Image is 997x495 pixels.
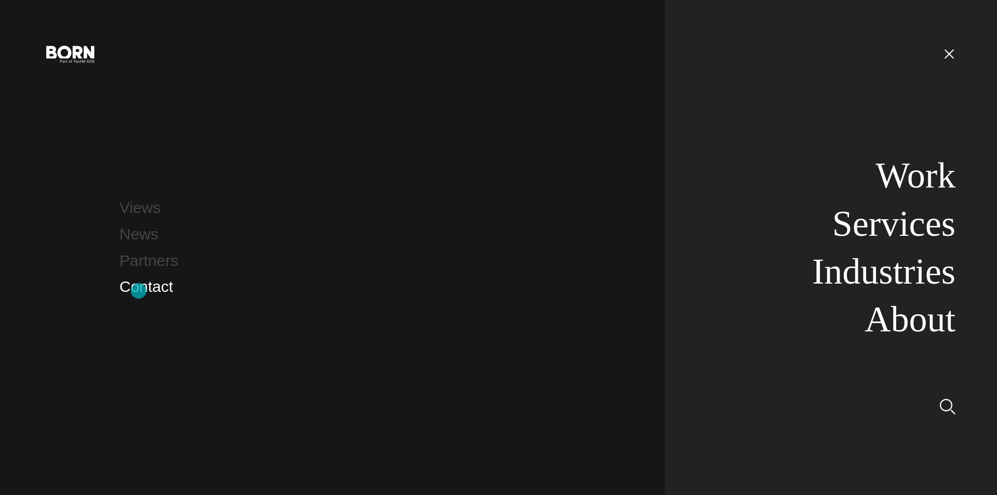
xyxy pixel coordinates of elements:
a: Views [119,199,160,216]
a: Work [875,155,955,195]
button: Open [937,43,962,64]
img: Search [940,399,955,414]
a: Partners [119,252,178,269]
a: News [119,225,158,243]
a: Services [832,204,955,244]
a: Industries [812,251,955,291]
a: About [865,299,955,339]
a: Contact [119,278,173,295]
